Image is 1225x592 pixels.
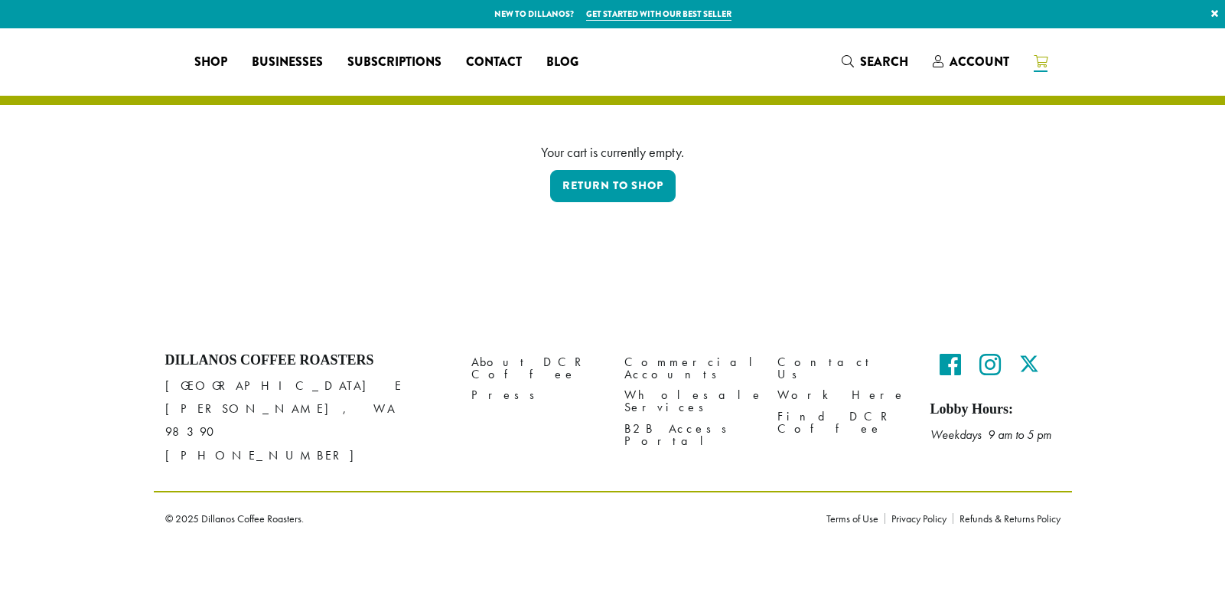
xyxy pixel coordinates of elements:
a: Search [829,49,920,74]
p: [GEOGRAPHIC_DATA] E [PERSON_NAME], WA 98390 [PHONE_NUMBER] [165,374,448,466]
span: Account [950,53,1009,70]
a: About DCR Coffee [471,352,601,385]
a: Get started with our best seller [586,8,731,21]
a: Wholesale Services [624,385,754,418]
span: Blog [546,53,578,72]
a: Work Here [777,385,907,406]
a: Commercial Accounts [624,352,754,385]
a: Refunds & Returns Policy [953,513,1060,524]
a: Find DCR Coffee [777,406,907,439]
a: Terms of Use [826,513,885,524]
a: Contact Us [777,352,907,385]
a: Return to shop [550,170,676,202]
span: Search [860,53,908,70]
h4: Dillanos Coffee Roasters [165,352,448,369]
span: Contact [466,53,522,72]
h5: Lobby Hours: [930,401,1060,418]
span: Subscriptions [347,53,441,72]
span: Businesses [252,53,323,72]
a: Shop [182,50,239,74]
a: Privacy Policy [885,513,953,524]
div: Your cart is currently empty. [177,142,1049,162]
a: Press [471,385,601,406]
span: Shop [194,53,227,72]
a: B2B Access Portal [624,418,754,451]
em: Weekdays 9 am to 5 pm [930,427,1051,443]
p: © 2025 Dillanos Coffee Roasters. [165,513,803,524]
